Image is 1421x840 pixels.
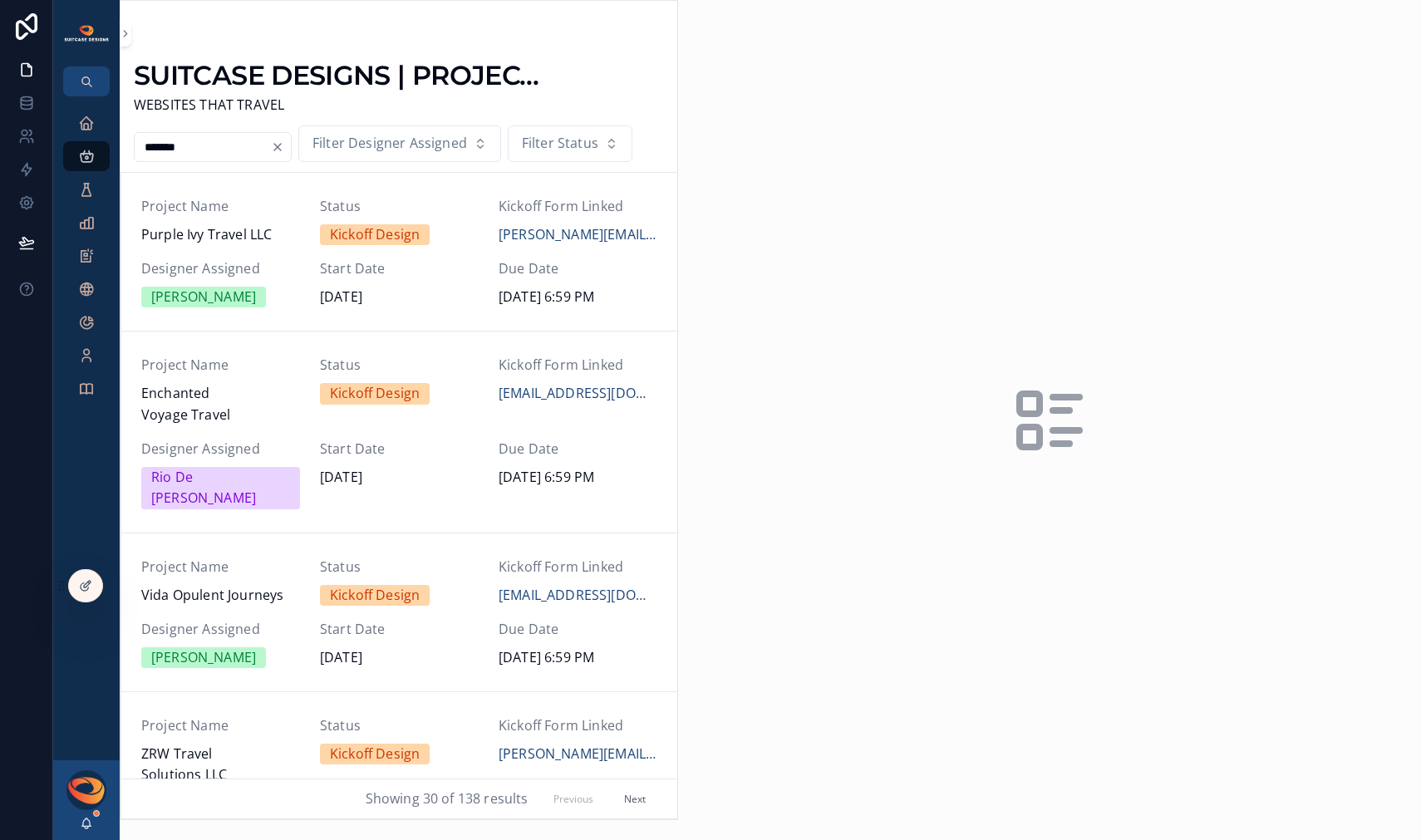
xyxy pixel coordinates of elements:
[141,619,300,641] span: Designer Assigned
[141,439,300,460] span: Designer Assigned
[499,196,657,218] span: Kickoff Form Linked
[330,383,420,405] div: Kickoff Design
[320,355,479,376] span: Status
[298,125,501,162] button: Select Button
[508,125,632,162] button: Select Button
[499,355,657,376] span: Kickoff Form Linked
[612,786,657,812] button: Next
[312,133,467,155] span: Filter Designer Assigned
[330,744,420,765] div: Kickoff Design
[330,585,420,607] div: Kickoff Design
[499,619,657,641] span: Due Date
[499,224,657,246] a: [PERSON_NAME][EMAIL_ADDRESS][PERSON_NAME][DOMAIN_NAME]
[141,715,300,737] span: Project Name
[499,647,657,669] span: [DATE] 6:59 PM
[499,383,657,405] a: [EMAIL_ADDRESS][DOMAIN_NAME]
[499,287,657,308] span: [DATE] 6:59 PM
[141,196,300,218] span: Project Name
[499,467,657,489] span: [DATE] 6:59 PM
[499,557,657,578] span: Kickoff Form Linked
[320,196,479,218] span: Status
[121,533,677,692] a: Project NameVida Opulent JourneysStatusKickoff DesignKickoff Form Linked[EMAIL_ADDRESS][DOMAIN_NA...
[151,467,290,509] div: Rio De [PERSON_NAME]
[151,647,256,669] div: [PERSON_NAME]
[141,557,300,578] span: Project Name
[134,57,539,95] h1: SUITCASE DESIGNS | PROJECTS
[320,258,479,280] span: Start Date
[320,467,479,489] span: [DATE]
[141,258,300,280] span: Designer Assigned
[63,24,110,42] img: App logo
[320,439,479,460] span: Start Date
[134,95,539,116] span: WEBSITES THAT TRAVEL
[121,332,677,533] a: Project NameEnchanted Voyage TravelStatusKickoff DesignKickoff Form Linked[EMAIL_ADDRESS][DOMAIN_...
[121,173,677,332] a: Project NamePurple Ivy Travel LLCStatusKickoff DesignKickoff Form Linked[PERSON_NAME][EMAIL_ADDRE...
[271,140,291,154] button: Clear
[320,287,479,308] span: [DATE]
[522,133,598,155] span: Filter Status
[499,258,657,280] span: Due Date
[320,647,479,669] span: [DATE]
[499,744,657,765] a: [PERSON_NAME][EMAIL_ADDRESS][DOMAIN_NAME]
[53,96,120,425] div: scrollable content
[141,383,300,425] span: Enchanted Voyage Travel
[141,744,300,786] span: ZRW Travel Solutions LLC
[499,439,657,460] span: Due Date
[499,715,657,737] span: Kickoff Form Linked
[320,557,479,578] span: Status
[366,788,529,810] span: Showing 30 of 138 results
[141,355,300,376] span: Project Name
[320,715,479,737] span: Status
[151,287,256,308] div: [PERSON_NAME]
[141,224,300,246] span: Purple Ivy Travel LLC
[330,224,420,246] div: Kickoff Design
[320,619,479,641] span: Start Date
[141,585,300,607] span: Vida Opulent Journeys
[499,585,657,607] a: [EMAIL_ADDRESS][DOMAIN_NAME]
